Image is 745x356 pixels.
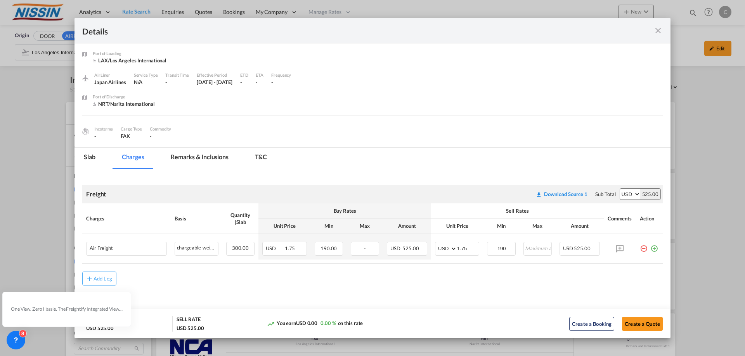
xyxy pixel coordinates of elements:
[240,72,248,79] div: ETD
[86,190,106,198] div: Freight
[267,320,363,328] div: You earn on this rate
[177,325,204,332] div: USD 525.00
[258,218,310,234] th: Unit Price
[574,245,590,251] span: 525.00
[175,215,218,222] div: Basis
[622,317,663,331] button: Create a Quote
[86,275,94,282] md-icon: icon-plus md-link-fg s20
[121,132,142,139] div: FAK
[604,203,636,234] th: Comments
[74,18,670,338] md-dialog: Port of ...
[488,242,515,254] input: Minimum Amount
[82,26,605,35] div: Details
[431,218,483,234] th: Unit Price
[640,189,660,199] div: 525.00
[94,79,126,86] div: Japan Airlines
[483,218,519,234] th: Min
[113,148,154,169] md-tab-item: Charges
[347,218,383,234] th: Max
[121,126,142,132] div: Cargo Type
[636,203,663,234] th: Action
[532,191,591,197] div: Download original source rate sheet
[93,100,155,107] div: NRT/Narita International
[296,320,317,326] span: USD 0.00
[165,79,189,86] div: -
[94,72,126,79] div: AirLiner
[653,26,663,35] md-icon: icon-close fg-AAA8AD m-0 cursor
[435,207,600,214] div: Sell Rates
[595,191,615,198] div: Sub Total
[134,79,143,85] span: N/A
[267,320,275,328] md-icon: icon-trending-up
[262,207,427,214] div: Buy Rates
[93,50,166,57] div: Port of Loading
[240,79,248,86] div: -
[150,126,171,132] div: Commodity
[197,79,232,86] div: 1 Sep 2025 - 31 Mar 2026
[81,127,90,136] img: cargo.png
[86,325,114,332] div: USD 525.00
[524,242,551,254] input: Maximum Amount
[165,72,189,79] div: Transit Time
[390,245,402,251] span: USD
[161,148,238,169] md-tab-item: Remarks & Inclusions
[536,191,587,197] div: Download original source rate sheet
[175,242,218,252] div: chargeable_weight
[321,245,337,251] span: 190.00
[457,242,479,254] input: 1.75
[364,245,366,251] span: -
[90,245,113,251] div: Air Freight
[177,316,201,325] div: SELL RATE
[569,317,614,331] button: Create a Booking
[93,93,155,100] div: Port of Discharge
[532,187,591,201] button: Download original source rate sheet
[74,148,105,169] md-tab-item: Slab
[383,218,431,234] th: Amount
[402,245,419,251] span: 525.00
[311,218,347,234] th: Min
[94,126,113,132] div: Incoterms
[271,79,291,86] div: -
[256,79,263,86] div: -
[544,191,587,197] div: Download Source 1
[74,148,284,169] md-pagination-wrapper: Use the left and right arrow keys to navigate between tabs
[556,218,604,234] th: Amount
[226,212,255,225] div: Quantity | Slab
[650,242,658,249] md-icon: icon-plus-circle-outline green-400-fg
[246,148,276,169] md-tab-item: T&C
[134,72,158,79] div: Service Type
[150,133,152,139] span: -
[266,245,284,251] span: USD
[640,242,648,249] md-icon: icon-minus-circle-outline red-400-fg pt-7
[94,132,113,139] div: -
[271,72,291,79] div: Frequency
[285,245,295,251] span: 1.75
[94,276,112,281] div: Add Leg
[520,218,556,234] th: Max
[197,72,232,79] div: Effective Period
[82,272,116,285] button: Add Leg
[232,245,248,251] span: 300.00
[256,72,263,79] div: ETA
[321,320,336,326] span: 0.00 %
[93,57,166,64] div: LAX/Los Angeles International
[86,215,167,222] div: Charges
[563,245,573,251] span: USD
[536,191,542,198] md-icon: icon-download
